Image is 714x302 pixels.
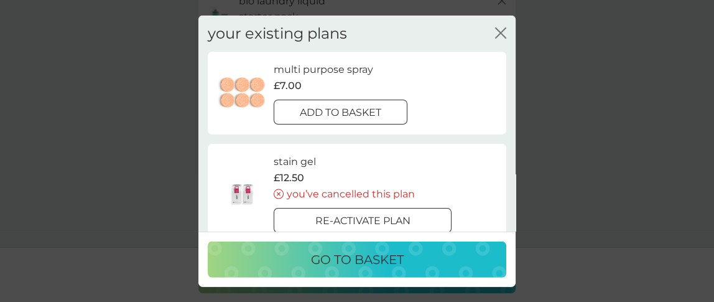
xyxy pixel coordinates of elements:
[274,100,407,125] button: add to basket
[311,250,404,270] p: go to basket
[315,213,410,229] p: Re-activate plan
[208,24,347,42] h2: your existing plans
[208,242,506,278] button: go to basket
[287,186,415,202] p: you’ve cancelled this plan
[274,170,304,186] p: £12.50
[274,208,452,233] button: Re-activate plan
[274,154,316,170] p: stain gel
[495,27,506,40] button: close
[274,78,302,94] p: £7.00
[300,105,381,121] p: add to basket
[274,62,373,78] p: multi purpose spray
